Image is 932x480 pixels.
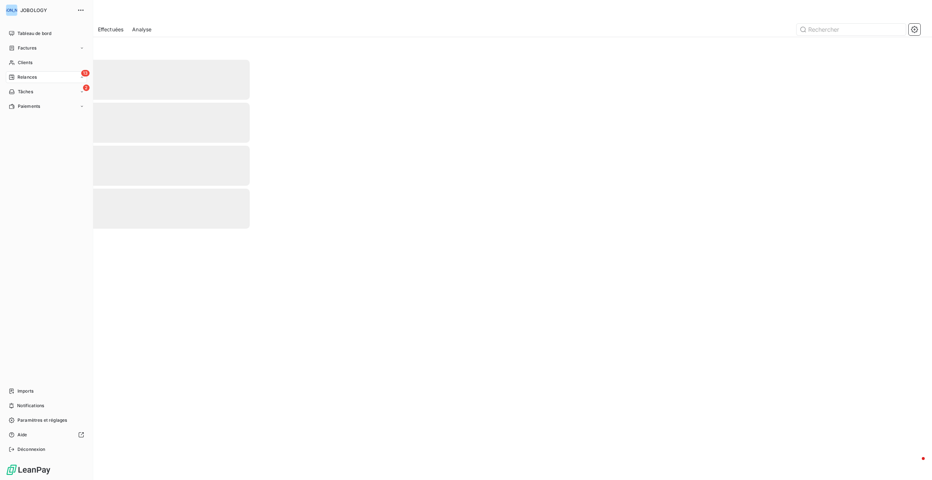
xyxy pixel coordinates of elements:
[18,45,36,51] span: Factures
[6,429,87,441] a: Aide
[83,84,90,91] span: 2
[98,26,124,33] span: Effectuées
[17,74,37,80] span: Relances
[6,464,51,476] img: Logo LeanPay
[17,432,27,438] span: Aide
[132,26,151,33] span: Analyse
[17,446,46,453] span: Déconnexion
[81,70,90,76] span: 13
[20,7,73,13] span: JOBOLOGY
[6,4,17,16] div: [PERSON_NAME]
[17,417,67,424] span: Paramètres et réglages
[17,30,51,37] span: Tableau de bord
[797,24,906,35] input: Rechercher
[18,103,40,110] span: Paiements
[17,388,33,394] span: Imports
[18,59,32,66] span: Clients
[907,455,925,473] iframe: Intercom live chat
[18,88,33,95] span: Tâches
[17,402,44,409] span: Notifications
